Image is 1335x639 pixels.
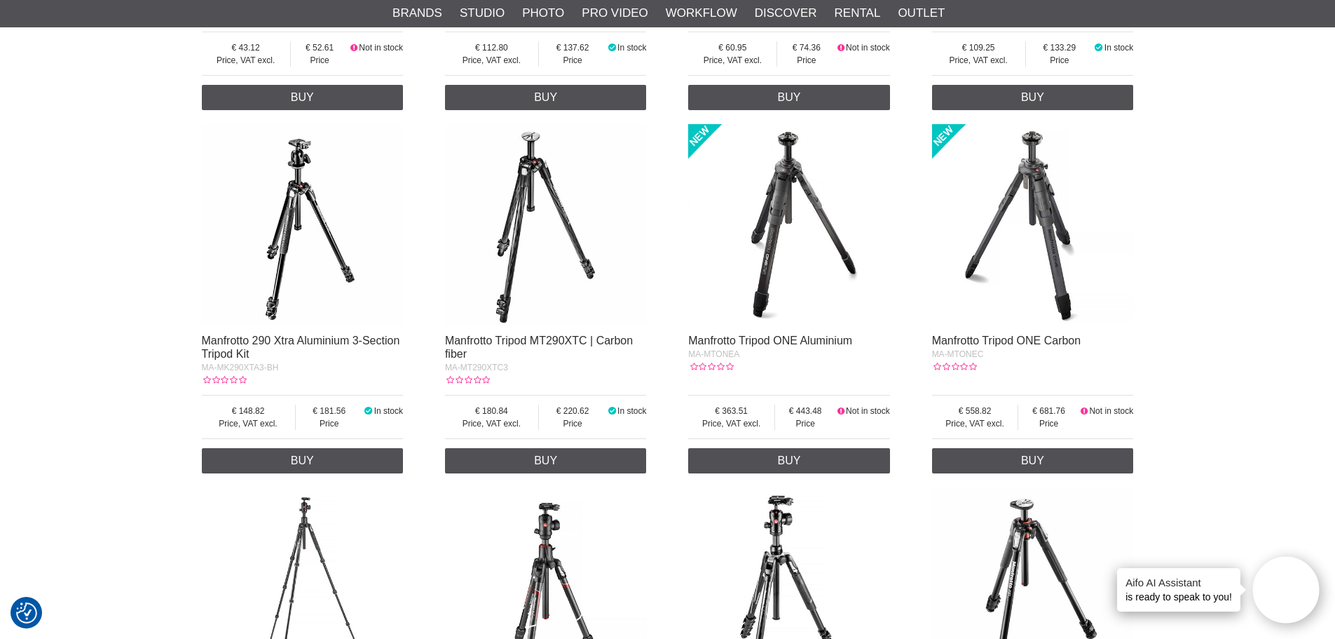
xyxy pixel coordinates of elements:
[688,448,890,473] a: Buy
[688,124,890,326] img: Manfrotto Tripod ONE Aluminium
[846,43,890,53] span: Not in stock
[1079,406,1090,416] i: Not in stock
[582,4,648,22] a: Pro Video
[1125,575,1232,590] h4: Aifo AI Assistant
[666,4,737,22] a: Workflow
[445,85,647,110] a: Buy
[16,603,37,624] img: Revisit consent button
[835,4,881,22] a: Rental
[202,124,404,326] img: Manfrotto 290 Xtra Aluminium 3-Section Tripod Kit
[202,405,295,417] span: 148.82
[932,85,1134,110] a: Buy
[374,406,403,416] span: In stock
[202,374,247,386] div: Customer rating: 0
[835,43,846,53] i: Not in stock
[539,417,606,430] span: Price
[688,349,739,359] span: MA-MTONEA
[349,43,360,53] i: Not in stock
[688,41,776,54] span: 60.95
[445,374,490,386] div: Customer rating: 0
[835,406,846,416] i: Not in stock
[898,4,945,22] a: Outlet
[606,43,617,53] i: In stock
[202,54,290,67] span: Price, VAT excl.
[296,405,363,417] span: 181.56
[392,4,442,22] a: Brands
[755,4,817,22] a: Discover
[775,417,835,430] span: Price
[932,417,1018,430] span: Price, VAT excl.
[775,405,835,417] span: 443.48
[539,405,606,417] span: 220.62
[932,54,1025,67] span: Price, VAT excl.
[522,4,564,22] a: Photo
[932,124,1134,326] img: Manfrotto Tripod ONE Carbon
[777,54,835,67] span: Price
[688,405,774,417] span: 363.51
[1026,41,1093,54] span: 133.29
[445,448,647,473] a: Buy
[1117,568,1240,612] div: is ready to speak to you!
[445,124,647,326] img: Manfrotto Tripod MT290XTC | Carbon fiber
[932,335,1081,347] a: Manfrotto Tripod ONE Carbon
[932,349,984,359] span: MA-MTONEC
[846,406,890,416] span: Not in stock
[1104,43,1133,53] span: In stock
[202,41,290,54] span: 43.12
[932,405,1018,417] span: 558.82
[932,41,1025,54] span: 109.25
[606,406,617,416] i: In stock
[688,54,776,67] span: Price, VAT excl.
[688,417,774,430] span: Price, VAT excl.
[202,417,295,430] span: Price, VAT excl.
[1093,43,1104,53] i: In stock
[688,361,733,373] div: Customer rating: 0
[445,405,538,417] span: 180.84
[932,448,1134,473] a: Buy
[202,448,404,473] a: Buy
[1089,406,1133,416] span: Not in stock
[291,54,349,67] span: Price
[460,4,505,22] a: Studio
[688,335,852,347] a: Manfrotto Tripod ONE Aluminium
[445,54,538,67] span: Price, VAT excl.
[291,41,349,54] span: 52.61
[932,361,977,373] div: Customer rating: 0
[688,85,890,110] a: Buy
[777,41,835,54] span: 74.36
[202,85,404,110] a: Buy
[445,417,538,430] span: Price, VAT excl.
[445,363,508,372] span: MA-MT290XTC3
[1018,417,1079,430] span: Price
[617,43,646,53] span: In stock
[539,41,606,54] span: 137.62
[16,600,37,626] button: Consent Preferences
[363,406,374,416] i: In stock
[617,406,646,416] span: In stock
[202,363,279,372] span: MA-MK290XTA3-BH
[445,41,538,54] span: 112.80
[445,335,633,360] a: Manfrotto Tripod MT290XTC | Carbon fiber
[1026,54,1093,67] span: Price
[359,43,403,53] span: Not in stock
[1018,405,1079,417] span: 681.76
[539,54,606,67] span: Price
[296,417,363,430] span: Price
[202,335,400,360] a: Manfrotto 290 Xtra Aluminium 3-Section Tripod Kit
